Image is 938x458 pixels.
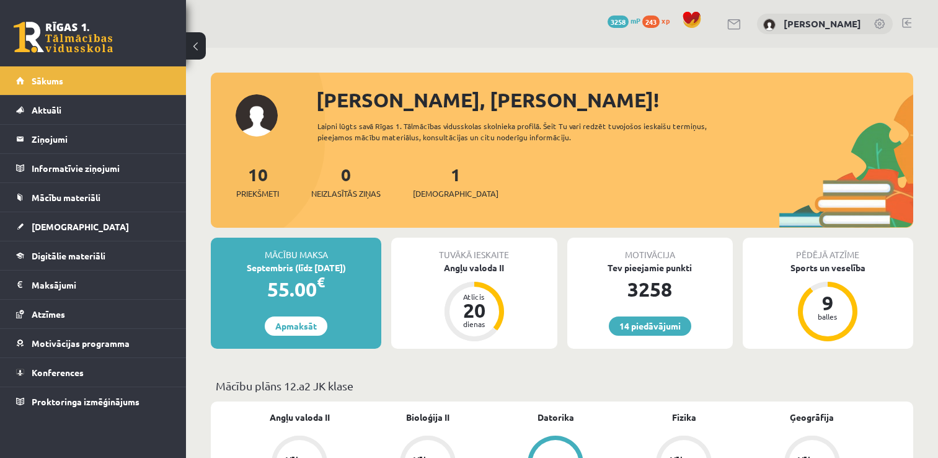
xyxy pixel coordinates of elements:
a: Angļu valoda II Atlicis 20 dienas [391,261,557,343]
span: Motivācijas programma [32,338,130,349]
a: Aktuāli [16,96,170,124]
span: Sākums [32,75,63,86]
div: [PERSON_NAME], [PERSON_NAME]! [316,85,913,115]
div: Angļu valoda II [391,261,557,274]
a: Motivācijas programma [16,329,170,357]
div: Septembris (līdz [DATE]) [211,261,381,274]
div: Laipni lūgts savā Rīgas 1. Tālmācības vidusskolas skolnieka profilā. Šeit Tu vari redzēt tuvojošo... [317,120,739,143]
a: Rīgas 1. Tālmācības vidusskola [14,22,113,53]
a: 0Neizlasītās ziņas [311,163,381,200]
a: Proktoringa izmēģinājums [16,387,170,416]
a: Angļu valoda II [270,411,330,424]
div: Tev pieejamie punkti [567,261,733,274]
a: 14 piedāvājumi [609,317,691,336]
div: balles [809,313,846,320]
span: Neizlasītās ziņas [311,187,381,200]
span: Proktoringa izmēģinājums [32,396,139,407]
span: xp [661,16,670,25]
div: Pēdējā atzīme [743,238,913,261]
span: Digitālie materiāli [32,250,105,261]
div: 55.00 [211,274,381,304]
a: Konferences [16,358,170,387]
span: [DEMOGRAPHIC_DATA] [413,187,498,200]
a: Maksājumi [16,271,170,299]
span: Konferences [32,367,84,378]
legend: Ziņojumi [32,125,170,153]
a: Sākums [16,66,170,95]
div: 9 [809,293,846,313]
a: Datorika [538,411,574,424]
a: Apmaksāt [265,317,327,336]
span: Aktuāli [32,104,61,115]
a: Informatīvie ziņojumi [16,154,170,182]
a: [PERSON_NAME] [784,17,861,30]
a: [DEMOGRAPHIC_DATA] [16,212,170,241]
div: 3258 [567,274,733,304]
span: 243 [642,16,660,28]
a: 243 xp [642,16,676,25]
span: Atzīmes [32,308,65,320]
a: Digitālie materiāli [16,241,170,270]
a: 10Priekšmeti [236,163,279,200]
div: 20 [456,300,493,320]
div: Sports un veselība [743,261,913,274]
a: Sports un veselība 9 balles [743,261,913,343]
a: 1[DEMOGRAPHIC_DATA] [413,163,498,200]
span: mP [630,16,640,25]
img: Paula Svilāne [763,19,776,31]
div: Motivācija [567,238,733,261]
a: Ģeogrāfija [790,411,834,424]
a: Ziņojumi [16,125,170,153]
div: Tuvākā ieskaite [391,238,557,261]
a: 3258 mP [608,16,640,25]
legend: Maksājumi [32,271,170,299]
a: Fizika [672,411,696,424]
span: 3258 [608,16,629,28]
a: Atzīmes [16,300,170,328]
div: Atlicis [456,293,493,300]
div: Mācību maksa [211,238,381,261]
span: € [317,273,325,291]
a: Mācību materiāli [16,183,170,212]
p: Mācību plāns 12.a2 JK klase [216,377,908,394]
div: dienas [456,320,493,328]
a: Bioloģija II [406,411,449,424]
span: Priekšmeti [236,187,279,200]
legend: Informatīvie ziņojumi [32,154,170,182]
span: Mācību materiāli [32,192,100,203]
span: [DEMOGRAPHIC_DATA] [32,221,129,232]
